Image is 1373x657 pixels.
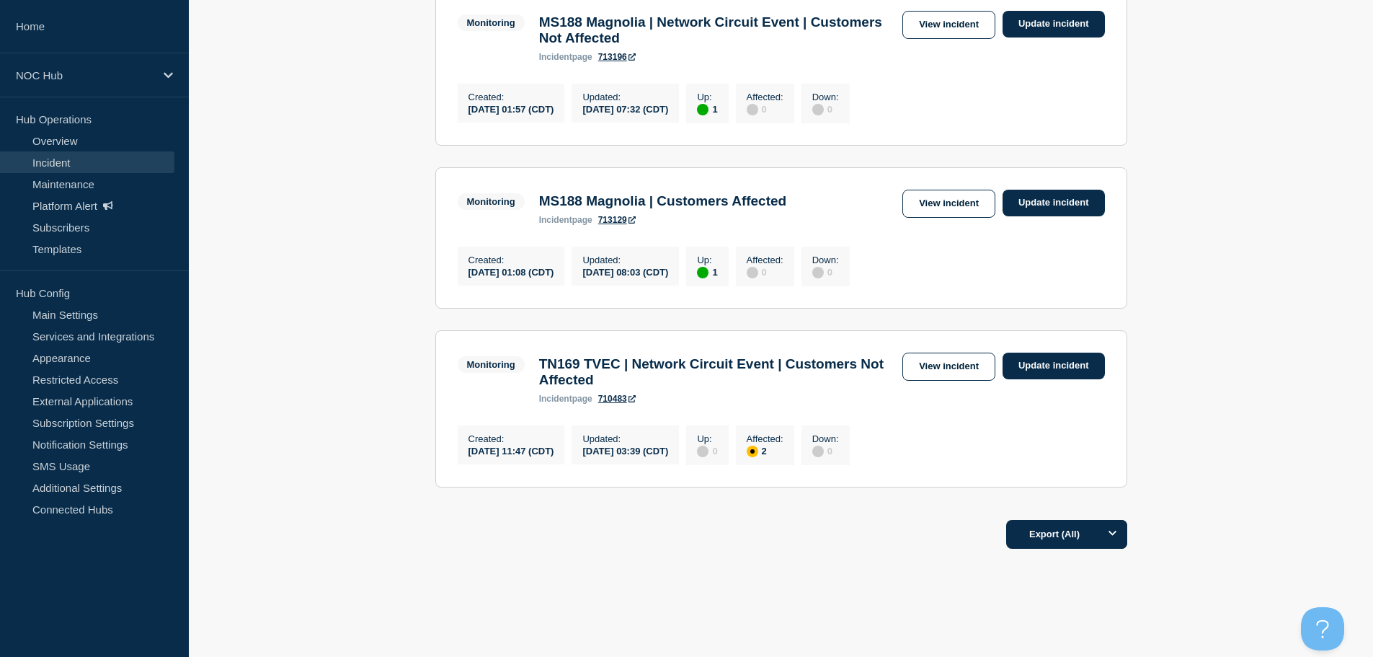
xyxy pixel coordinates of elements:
[812,446,824,457] div: disabled
[16,69,154,81] p: NOC Hub
[539,215,572,225] span: incident
[539,394,572,404] span: incident
[1098,520,1127,549] button: Options
[582,102,668,115] div: [DATE] 07:32 (CDT)
[812,265,839,278] div: 0
[468,102,554,115] div: [DATE] 01:57 (CDT)
[582,265,668,278] div: [DATE] 08:03 (CDT)
[697,255,717,265] p: Up :
[747,104,758,115] div: disabled
[468,265,554,278] div: [DATE] 01:08 (CDT)
[1003,353,1105,379] a: Update incident
[697,92,717,102] p: Up :
[812,102,839,115] div: 0
[747,446,758,457] div: affected
[458,193,525,210] span: Monitoring
[539,215,592,225] p: page
[812,104,824,115] div: disabled
[902,11,995,39] a: View incident
[582,255,668,265] p: Updated :
[598,394,636,404] a: 710483
[902,190,995,218] a: View incident
[1003,190,1105,216] a: Update incident
[697,267,708,278] div: up
[812,444,839,457] div: 0
[697,102,717,115] div: 1
[697,446,708,457] div: disabled
[582,433,668,444] p: Updated :
[582,92,668,102] p: Updated :
[458,356,525,373] span: Monitoring
[539,394,592,404] p: page
[1003,11,1105,38] a: Update incident
[598,52,636,62] a: 713196
[539,52,572,62] span: incident
[539,52,592,62] p: page
[697,433,717,444] p: Up :
[747,433,783,444] p: Affected :
[747,102,783,115] div: 0
[747,444,783,457] div: 2
[812,267,824,278] div: disabled
[1006,520,1127,549] button: Export (All)
[747,267,758,278] div: disabled
[747,92,783,102] p: Affected :
[539,356,895,388] h3: TN169 TVEC | Network Circuit Event | Customers Not Affected
[539,193,787,209] h3: MS188 Magnolia | Customers Affected
[697,104,708,115] div: up
[539,14,895,46] h3: MS188 Magnolia | Network Circuit Event | Customers Not Affected
[468,92,554,102] p: Created :
[812,92,839,102] p: Down :
[468,255,554,265] p: Created :
[747,265,783,278] div: 0
[697,444,717,457] div: 0
[812,433,839,444] p: Down :
[747,255,783,265] p: Affected :
[468,433,554,444] p: Created :
[458,14,525,31] span: Monitoring
[697,265,717,278] div: 1
[598,215,636,225] a: 713129
[812,255,839,265] p: Down :
[1301,607,1344,651] iframe: Help Scout Beacon - Open
[582,444,668,457] div: [DATE] 03:39 (CDT)
[468,444,554,457] div: [DATE] 11:47 (CDT)
[902,353,995,381] a: View incident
